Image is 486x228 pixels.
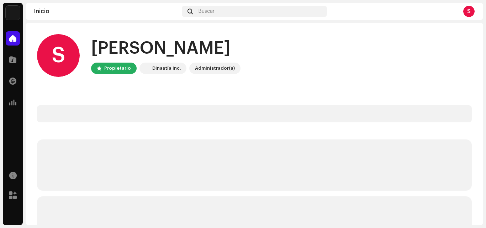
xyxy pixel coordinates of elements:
span: Buscar [199,9,215,14]
img: 48257be4-38e1-423f-bf03-81300282f8d9 [6,6,20,20]
div: [PERSON_NAME] [91,37,241,60]
div: Propietario [104,64,131,73]
div: Dinastía Inc. [152,64,181,73]
div: Administrador(a) [195,64,235,73]
div: S [37,34,80,77]
div: S [463,6,475,17]
div: Inicio [34,9,179,14]
img: 48257be4-38e1-423f-bf03-81300282f8d9 [141,64,149,73]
